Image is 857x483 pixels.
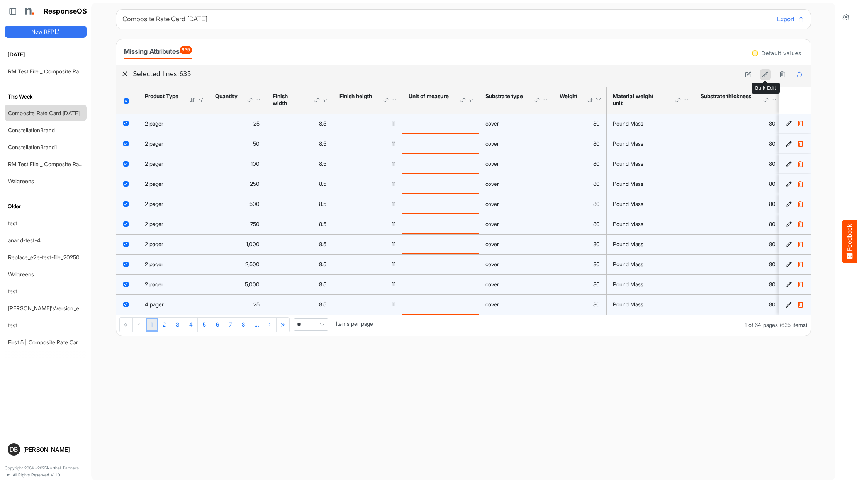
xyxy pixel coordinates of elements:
td: 80 is template cell Column Header httpsnorthellcomontologiesmapping-rulesmaterialhasmaterialweight [553,214,607,234]
td: 2 pager is template cell Column Header product-type [139,114,209,134]
div: Finish width [273,93,304,107]
span: 80 [593,180,600,187]
span: cover [485,281,499,287]
a: [PERSON_NAME]'sVersion_e2e-test-file_20250604_111803 [8,305,153,311]
span: 8.5 [319,241,326,247]
span: 11 [392,160,395,167]
button: Delete [797,200,804,208]
span: 4 pager [145,301,164,308]
div: Unit of measure [409,93,450,100]
a: test [8,220,17,226]
span: 80 [769,301,776,308]
td: is template cell Column Header httpsnorthellcomontologiesmapping-rulesmeasurementhasunitofmeasure [402,294,479,315]
p: Copyright 2004 - 2025 Northell Partners Ltd. All Rights Reserved. v 1.1.0 [5,465,87,478]
td: d05d08a8-73e4-49b3-b27a-1ece2446714c is template cell Column Header [779,114,812,134]
span: 80 [769,261,776,267]
button: Edit [785,301,793,308]
td: Pound Mass is template cell Column Header httpsnorthellcomontologiesmapping-rulesmaterialhasmater... [607,254,694,274]
button: Feedback [842,220,857,263]
div: Filter Icon [468,97,475,104]
td: 2 pager is template cell Column Header product-type [139,154,209,174]
td: a10d3292-875d-4066-b975-5fbec337af7b is template cell Column Header [779,134,812,154]
td: 80 is template cell Column Header httpsnorthellcomontologiesmapping-rulesmaterialhassubstratemate... [694,154,782,174]
button: Edit [785,140,793,148]
span: 1,000 [246,241,260,247]
a: Composite Rate Card [DATE] [8,110,80,116]
span: 80 [593,281,600,287]
span: 25 [253,120,260,127]
a: Replace_e2e-test-file_20250604_111803 [8,254,107,260]
button: Edit [785,180,793,188]
button: Edit [785,160,793,168]
span: 8.5 [319,120,326,127]
td: 500 is template cell Column Header httpsnorthellcomontologiesmapping-rulesorderhasquantity [209,194,266,214]
span: 50 [253,140,260,147]
td: 80 is template cell Column Header httpsnorthellcomontologiesmapping-rulesmaterialhassubstratemate... [694,274,782,294]
td: cover is template cell Column Header httpsnorthellcomontologiesmapping-rulesmaterialhassubstratem... [479,214,553,234]
button: Edit [785,240,793,248]
span: Pound Mass [613,120,644,127]
a: Page 1 of 64 Pages [146,318,158,332]
h6: [DATE] [5,50,87,59]
span: 2 pager [145,140,164,147]
td: 7edc62b4-d4e2-4d16-ac1a-ec98fec625e0 is template cell Column Header [779,154,812,174]
button: Delete [797,240,804,248]
button: New RFP [5,26,87,38]
span: 2 pager [145,261,164,267]
td: 3772a879-8ac5-43f9-b773-8575e079a9a5 is template cell Column Header [779,274,812,294]
span: 2 pager [145,281,164,287]
span: 8.5 [319,301,326,308]
td: 3bed6b26-2359-4ab9-9d9f-2c3d986e93ab is template cell Column Header [779,234,812,254]
td: 11 is template cell Column Header httpsnorthellcomontologiesmapping-rulesmeasurementhasfinishsize... [333,134,402,154]
span: 80 [769,120,776,127]
span: 2 pager [145,180,164,187]
span: cover [485,221,499,227]
span: 500 [249,201,260,207]
td: 1000 is template cell Column Header httpsnorthellcomontologiesmapping-rulesorderhasquantity [209,234,266,254]
span: cover [485,180,499,187]
span: 2 pager [145,221,164,227]
td: cover is template cell Column Header httpsnorthellcomontologiesmapping-rulesmaterialhassubstratem... [479,274,553,294]
td: checkbox [116,214,139,234]
td: 55b51dcb-49ae-400c-a949-9a8f5251eacc is template cell Column Header [779,214,812,234]
td: 80 is template cell Column Header httpsnorthellcomontologiesmapping-rulesmaterialhassubstratemate... [694,234,782,254]
td: 50 is template cell Column Header httpsnorthellcomontologiesmapping-rulesorderhasquantity [209,134,266,154]
button: Delete [797,260,804,268]
a: Walgreens [8,271,34,277]
span: Pound Mass [613,241,644,247]
span: 80 [593,160,600,167]
span: Pound Mass [613,281,644,287]
div: Filter Icon [683,97,690,104]
td: 2 pager is template cell Column Header product-type [139,214,209,234]
td: 6e3e9126-5495-48ce-b77d-93402f5897d3 is template cell Column Header [779,194,812,214]
span: 80 [593,120,600,127]
td: cover is template cell Column Header httpsnorthellcomontologiesmapping-rulesmaterialhassubstratem... [479,294,553,315]
td: 80 is template cell Column Header httpsnorthellcomontologiesmapping-rulesmaterialhassubstratemate... [694,254,782,274]
td: Pound Mass is template cell Column Header httpsnorthellcomontologiesmapping-rulesmaterialhasmater... [607,274,694,294]
td: 80 is template cell Column Header httpsnorthellcomontologiesmapping-rulesmaterialhasmaterialweight [553,234,607,254]
span: 11 [392,180,395,187]
button: Delete [797,301,804,308]
td: 11 is template cell Column Header httpsnorthellcomontologiesmapping-rulesmeasurementhasfinishsize... [333,254,402,274]
td: 11 is template cell Column Header httpsnorthellcomontologiesmapping-rulesmeasurementhasfinishsize... [333,114,402,134]
span: 11 [392,140,395,147]
span: 80 [769,180,776,187]
td: 11 is template cell Column Header httpsnorthellcomontologiesmapping-rulesmeasurementhasfinishsize... [333,234,402,254]
td: 80 is template cell Column Header httpsnorthellcomontologiesmapping-rulesmaterialhassubstratemate... [694,214,782,234]
div: Material weight unit [613,93,665,107]
span: 80 [593,140,600,147]
td: is template cell Column Header httpsnorthellcomontologiesmapping-rulesmeasurementhasunitofmeasure [402,174,479,194]
a: Page 6 of 64 Pages [211,318,224,332]
a: test [8,322,17,328]
td: Pound Mass is template cell Column Header httpsnorthellcomontologiesmapping-rulesmaterialhasmater... [607,194,694,214]
span: Pound Mass [613,140,644,147]
td: 4 pager is template cell Column Header product-type [139,294,209,315]
div: [PERSON_NAME] [23,447,83,452]
td: de3656ee-8a52-49c5-9e33-827aca5b4a24 is template cell Column Header [779,174,812,194]
td: 80 is template cell Column Header httpsnorthellcomontologiesmapping-rulesmaterialhasmaterialweight [553,294,607,315]
span: 8.5 [319,221,326,227]
div: Go to previous page [133,318,146,332]
div: Quantity [215,93,237,100]
button: Edit [785,120,793,128]
span: 5,000 [245,281,260,287]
